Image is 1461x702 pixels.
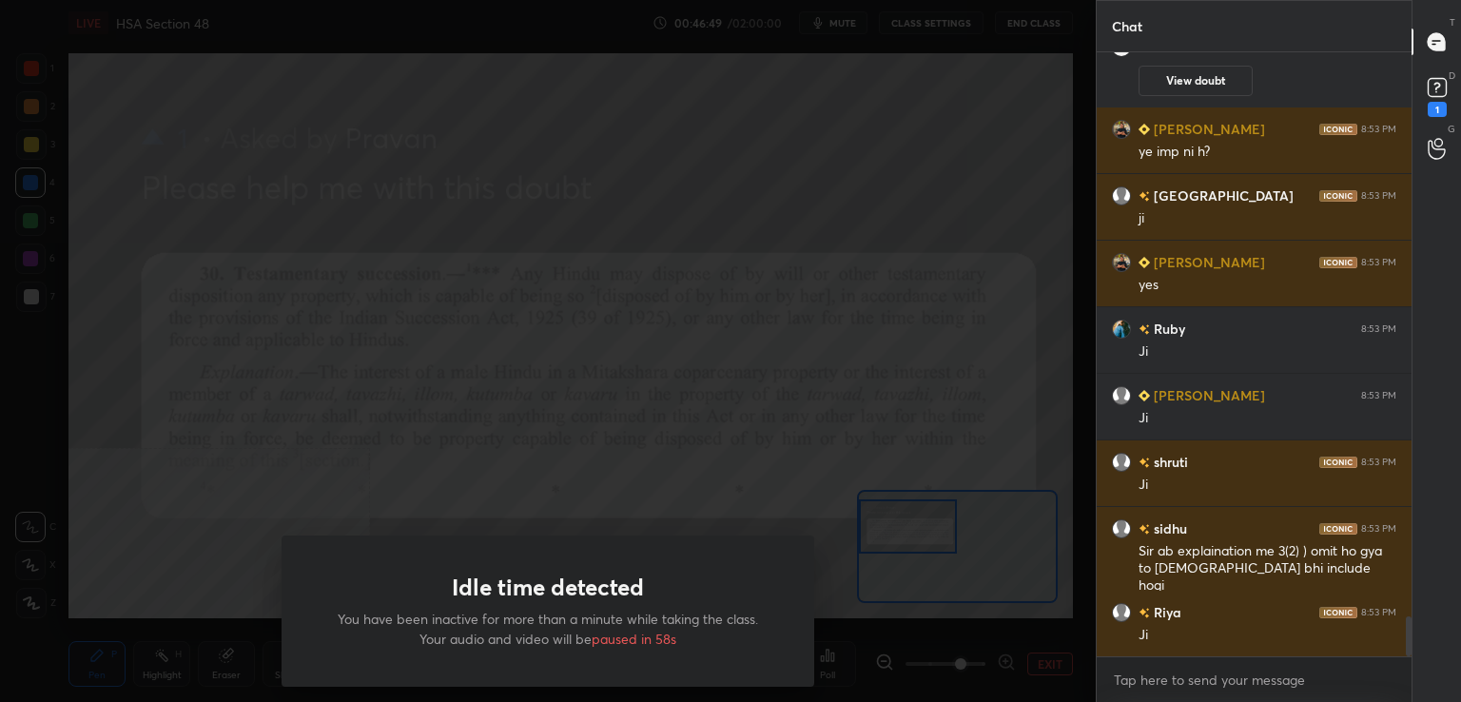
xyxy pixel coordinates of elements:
h6: Ruby [1150,319,1185,339]
h6: [GEOGRAPHIC_DATA] [1150,185,1294,205]
img: default.png [1112,603,1131,622]
div: ye imp ni h? [1139,143,1396,162]
div: ji [1139,209,1396,228]
img: no-rating-badge.077c3623.svg [1139,608,1150,618]
div: Ji [1139,626,1396,645]
p: D [1449,68,1455,83]
div: Ji [1139,476,1396,495]
img: default.png [1112,186,1131,205]
img: iconic-dark.1390631f.png [1319,457,1357,468]
img: no-rating-badge.077c3623.svg [1139,191,1150,202]
img: no-rating-badge.077c3623.svg [1139,458,1150,468]
div: 8:53 PM [1361,457,1396,468]
img: iconic-dark.1390631f.png [1319,257,1357,268]
img: iconic-dark.1390631f.png [1319,124,1357,135]
h6: sidhu [1150,518,1187,538]
button: View doubt [1139,66,1253,96]
div: yes [1139,276,1396,295]
p: You have been inactive for more than a minute while taking the class. Your audio and video will be [327,609,769,649]
h6: Riya [1150,602,1181,622]
div: 1 [1428,102,1447,117]
h6: [PERSON_NAME] [1150,252,1265,272]
span: paused in 58s [592,630,676,648]
img: default.png [1112,386,1131,405]
h6: [PERSON_NAME] [1150,119,1265,139]
h6: shruti [1150,452,1188,472]
div: 8:53 PM [1361,523,1396,535]
div: 8:53 PM [1361,323,1396,335]
img: iconic-dark.1390631f.png [1319,607,1357,618]
h6: [PERSON_NAME] [1150,385,1265,405]
div: Sir ab explaination me 3(2) ) omit ho gya to [DEMOGRAPHIC_DATA] bhi include hogi [1139,542,1396,595]
div: grid [1097,52,1412,657]
img: Learner_Badge_beginner_1_8b307cf2a0.svg [1139,257,1150,268]
div: 8:53 PM [1361,257,1396,268]
img: no-rating-badge.077c3623.svg [1139,524,1150,535]
div: 8:53 PM [1361,124,1396,135]
img: default.png [1112,453,1131,472]
div: 8:53 PM [1361,190,1396,202]
p: G [1448,122,1455,136]
div: 8:53 PM [1361,390,1396,401]
img: no-rating-badge.077c3623.svg [1139,324,1150,335]
img: 1fc55487d6334604822c3fc1faca978b.jpg [1112,320,1131,339]
img: iconic-dark.1390631f.png [1319,190,1357,202]
img: fee9649104bd438e8bacb0224c18b636.jpg [1112,253,1131,272]
img: iconic-dark.1390631f.png [1319,523,1357,535]
div: 8:53 PM [1361,607,1396,618]
img: fee9649104bd438e8bacb0224c18b636.jpg [1112,120,1131,139]
p: Chat [1097,1,1158,51]
div: Ji [1139,342,1396,361]
img: Learner_Badge_beginner_1_8b307cf2a0.svg [1139,390,1150,401]
p: T [1450,15,1455,29]
div: Ji [1139,409,1396,428]
img: Learner_Badge_beginner_1_8b307cf2a0.svg [1139,124,1150,135]
h1: Idle time detected [452,574,644,601]
img: default.png [1112,519,1131,538]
